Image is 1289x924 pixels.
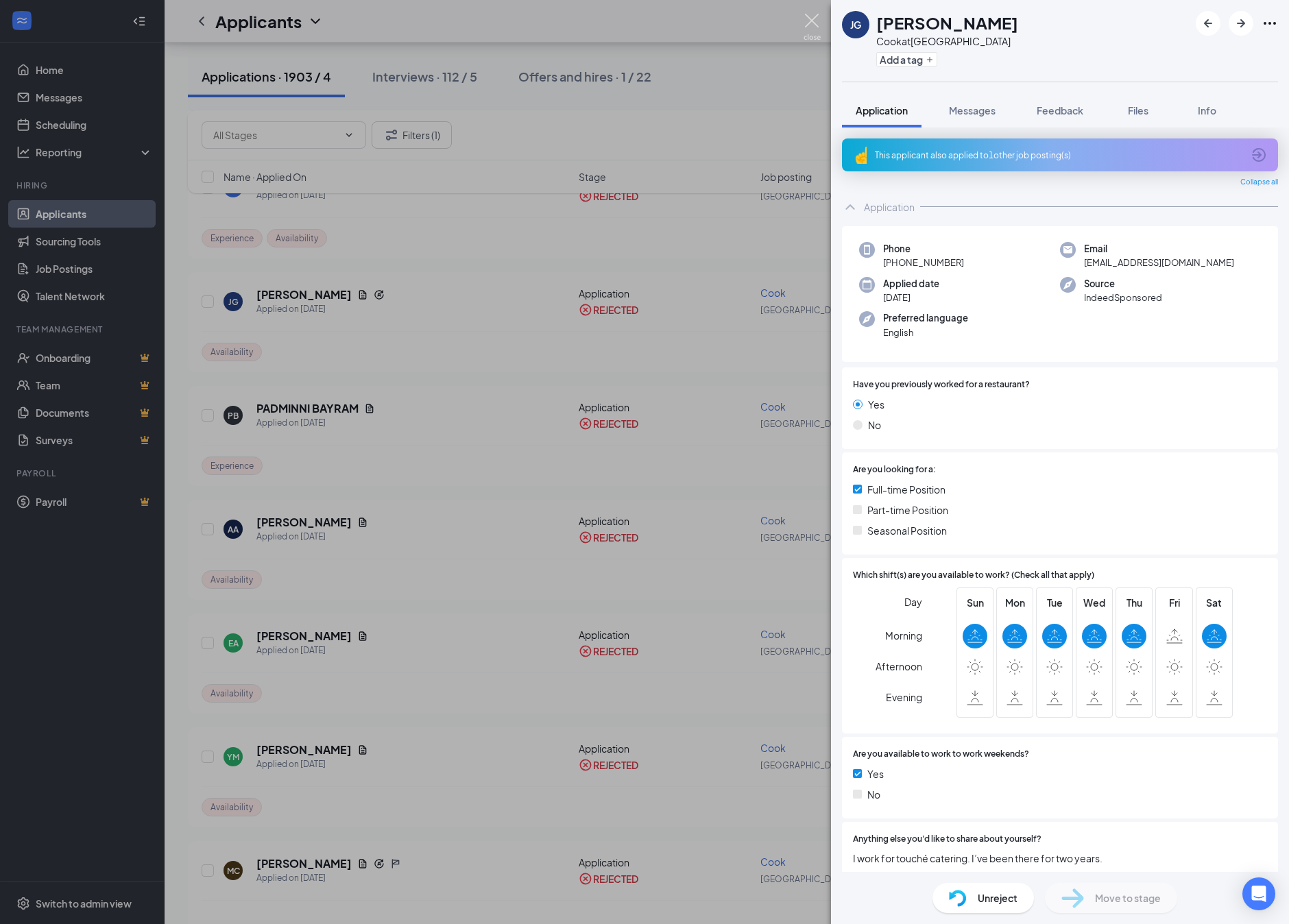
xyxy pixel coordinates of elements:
[1198,104,1216,117] span: Info
[1084,291,1162,304] span: IndeedSponsored
[876,11,1018,34] h1: [PERSON_NAME]
[853,833,1041,846] span: Anything else you'd like to share about yourself?
[1162,595,1187,610] span: Fri
[883,326,968,339] span: English
[868,397,884,412] span: Yes
[1095,890,1161,905] span: Move to stage
[1240,177,1278,188] span: Collapse all
[1242,877,1275,910] div: Open Intercom Messenger
[1084,242,1234,256] span: Email
[883,277,939,291] span: Applied date
[875,149,1242,161] div: This applicant also applied to 1 other job posting(s)
[883,242,964,256] span: Phone
[853,748,1029,761] span: Are you available to work to work weekends?
[949,104,996,117] span: Messages
[850,18,861,32] div: JG
[876,654,922,679] span: Afternoon
[867,482,945,497] span: Full-time Position
[978,890,1017,905] span: Unreject
[883,256,964,269] span: [PHONE_NUMBER]
[842,199,858,215] svg: ChevronUp
[1084,256,1234,269] span: [EMAIL_ADDRESS][DOMAIN_NAME]
[868,417,881,433] span: No
[1200,15,1216,32] svg: ArrowLeftNew
[1229,11,1253,36] button: ArrowRight
[876,34,1018,48] div: Cook at [GEOGRAPHIC_DATA]
[1262,15,1278,32] svg: Ellipses
[963,595,987,610] span: Sun
[853,463,936,476] span: Are you looking for a:
[867,502,948,518] span: Part-time Position
[1084,277,1162,291] span: Source
[1037,104,1083,117] span: Feedback
[904,594,922,609] span: Day
[867,766,884,781] span: Yes
[856,104,908,117] span: Application
[1042,595,1067,610] span: Tue
[1233,15,1249,32] svg: ArrowRight
[1002,595,1027,610] span: Mon
[886,685,922,709] span: Evening
[1251,147,1267,163] svg: ArrowCircle
[1196,11,1220,36] button: ArrowLeftNew
[876,52,937,66] button: PlusAdd a tag
[867,523,947,538] span: Seasonal Position
[1082,595,1107,610] span: Wed
[885,623,922,648] span: Morning
[883,291,939,304] span: [DATE]
[1202,595,1227,610] span: Sat
[1128,104,1148,117] span: Files
[867,787,880,802] span: No
[853,851,1267,866] span: I work for touché catering. I’ve been there for two years.
[853,378,1030,391] span: Have you previously worked for a restaurant?
[883,311,968,325] span: Preferred language
[853,569,1094,582] span: Which shift(s) are you available to work? (Check all that apply)
[926,56,934,64] svg: Plus
[864,200,915,214] div: Application
[1122,595,1146,610] span: Thu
